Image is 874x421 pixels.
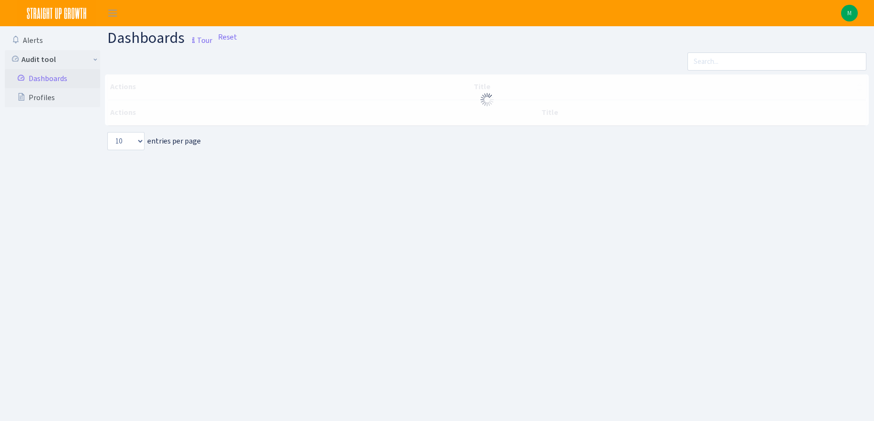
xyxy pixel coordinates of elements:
[218,31,237,43] a: Reset
[5,69,100,88] a: Dashboards
[841,5,858,21] a: M
[687,52,866,71] input: Search...
[5,88,100,107] a: Profiles
[107,132,201,150] label: entries per page
[107,30,212,49] h1: Dashboards
[101,5,125,21] button: Toggle navigation
[841,5,858,21] img: Michael Sette
[479,92,495,107] img: Processing...
[5,31,100,50] a: Alerts
[107,132,145,150] select: entries per page
[185,28,212,48] a: Tour
[5,50,100,69] a: Audit tool
[187,32,212,49] small: Tour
